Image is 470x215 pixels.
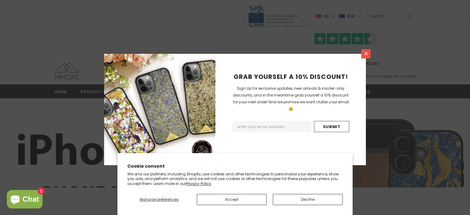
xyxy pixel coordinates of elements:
[361,49,370,58] a: Close
[127,194,191,205] button: Manage preferences
[314,121,349,132] input: Submit
[232,121,311,132] input: Email Address
[127,172,343,186] p: We and our partners, including Shopify, use cookies and other technologies to personalize your ex...
[273,194,343,205] button: Decline
[233,86,349,111] span: Sign Up for exclusive updates, new arrivals & insider-only discounts, and in the meantime grab yo...
[186,181,211,186] a: Privacy Policy
[5,190,44,210] inbox-online-store-chat: Shopify online store chat
[140,197,179,202] span: Manage preferences
[234,72,348,81] span: GRAB YOURSELF A 10% DISCOUNT!
[127,163,343,170] h2: Cookie consent
[197,194,267,205] button: Accept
